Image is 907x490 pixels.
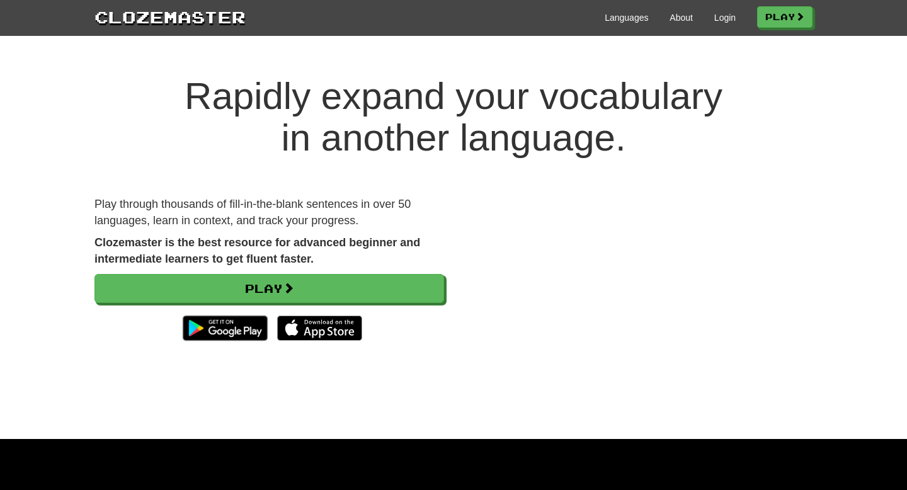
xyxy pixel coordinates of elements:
img: Download_on_the_App_Store_Badge_US-UK_135x40-25178aeef6eb6b83b96f5f2d004eda3bffbb37122de64afbaef7... [277,316,362,341]
a: Clozemaster [94,5,246,28]
p: Play through thousands of fill-in-the-blank sentences in over 50 languages, learn in context, and... [94,197,444,229]
a: Login [714,11,736,24]
a: Languages [605,11,648,24]
a: Play [757,6,813,28]
a: Play [94,274,444,303]
a: About [670,11,693,24]
strong: Clozemaster is the best resource for advanced beginner and intermediate learners to get fluent fa... [94,236,420,265]
img: Get it on Google Play [176,309,274,347]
